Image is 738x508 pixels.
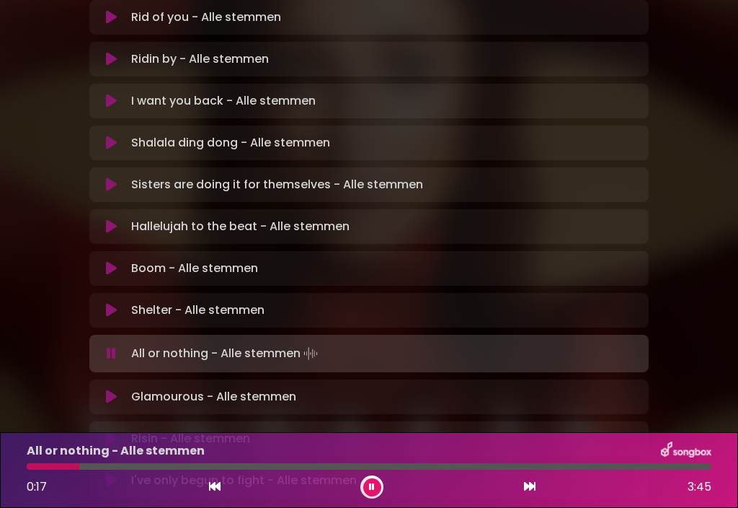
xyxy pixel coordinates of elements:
[131,9,281,26] p: Rid of you - Alle stemmen
[131,218,350,235] p: Hallelujah to the beat - Alle stemmen
[131,176,423,193] p: Sisters are doing it for themselves - Alle stemmen
[131,430,250,447] p: Risin - Alle stemmen
[131,260,258,277] p: Boom - Alle stemmen
[131,343,321,364] p: All or nothing - Alle stemmen
[661,442,711,460] img: songbox-logo-white.png
[131,134,330,152] p: Shalala ding dong - Alle stemmen
[131,302,264,319] p: Shelter - Alle stemmen
[688,478,711,496] span: 3:45
[301,343,321,364] img: waveform4.gif
[131,92,316,110] p: I want you back - Alle stemmen
[27,478,47,495] span: 0:17
[131,51,269,68] p: Ridin by - Alle stemmen
[27,442,205,460] p: All or nothing - Alle stemmen
[131,388,296,406] p: Glamourous - Alle stemmen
